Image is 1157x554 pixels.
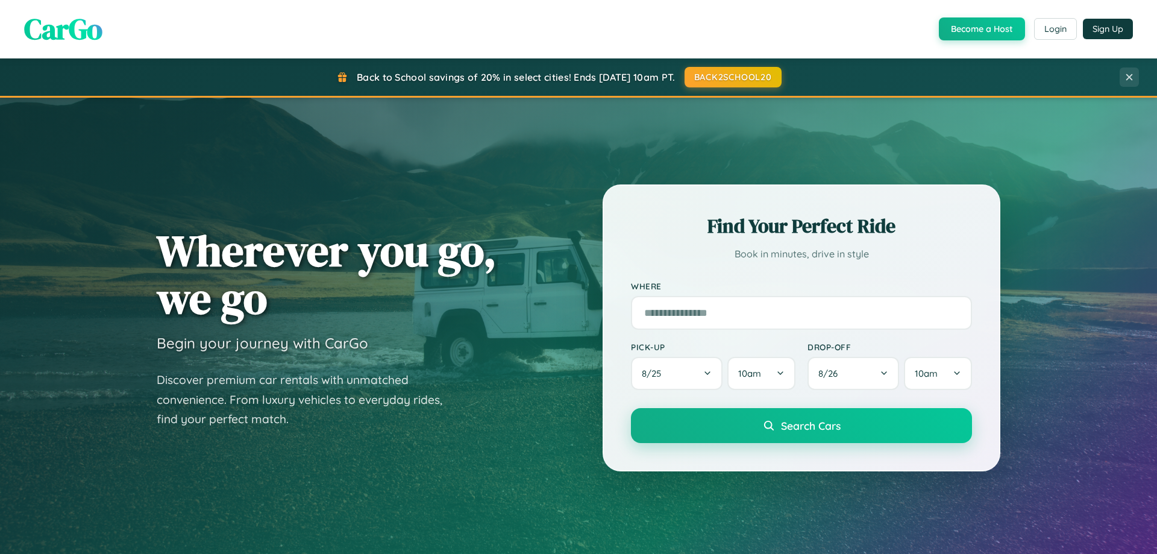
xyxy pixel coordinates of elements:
button: Sign Up [1083,19,1133,39]
button: 8/25 [631,357,723,390]
label: Pick-up [631,342,795,352]
p: Book in minutes, drive in style [631,245,972,263]
button: 10am [727,357,795,390]
label: Drop-off [807,342,972,352]
button: 10am [904,357,972,390]
h1: Wherever you go, we go [157,227,497,322]
button: 8/26 [807,357,899,390]
span: 8 / 25 [642,368,667,379]
span: 10am [915,368,938,379]
label: Where [631,281,972,291]
button: Search Cars [631,408,972,443]
button: Become a Host [939,17,1025,40]
span: Back to School savings of 20% in select cities! Ends [DATE] 10am PT. [357,71,675,83]
span: Search Cars [781,419,841,432]
span: 8 / 26 [818,368,844,379]
button: Login [1034,18,1077,40]
h3: Begin your journey with CarGo [157,334,368,352]
p: Discover premium car rentals with unmatched convenience. From luxury vehicles to everyday rides, ... [157,370,458,429]
span: 10am [738,368,761,379]
button: BACK2SCHOOL20 [685,67,782,87]
span: CarGo [24,9,102,49]
h2: Find Your Perfect Ride [631,213,972,239]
